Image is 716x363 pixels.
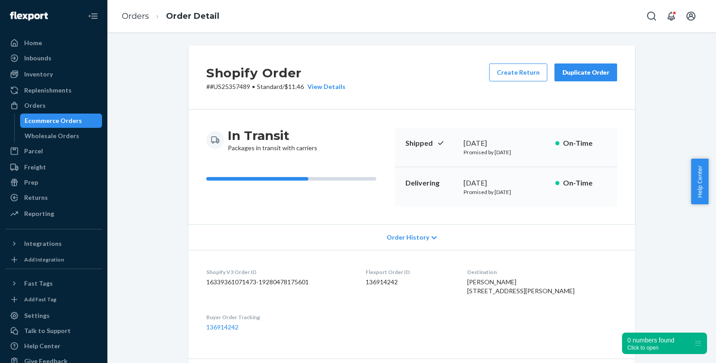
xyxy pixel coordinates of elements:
span: • [252,83,255,90]
div: Replenishments [24,86,72,95]
a: Inventory [5,67,102,81]
button: Open notifications [662,7,680,25]
div: Wholesale Orders [25,131,79,140]
div: Add Integration [24,256,64,263]
div: Orders [24,101,46,110]
p: On-Time [563,138,606,148]
span: Standard [257,83,282,90]
button: Integrations [5,236,102,251]
a: Parcel [5,144,102,158]
p: Delivering [405,178,456,188]
div: [DATE] [464,178,548,188]
dd: 136914242 [366,278,452,287]
dt: Flexport Order ID [366,268,452,276]
div: Ecommerce Orders [25,116,82,125]
a: Add Integration [5,254,102,265]
a: Orders [122,11,149,21]
a: Talk to Support [5,324,102,338]
dt: Buyer Order Tracking [206,313,351,321]
p: On-Time [563,178,606,188]
a: Returns [5,190,102,205]
div: Parcel [24,147,43,156]
div: Settings [24,311,50,320]
dt: Destination [467,268,617,276]
a: Wholesale Orders [20,129,102,143]
p: # #US25357489 / $11.46 [206,82,345,91]
a: Ecommerce Orders [20,114,102,128]
button: Fast Tags [5,276,102,291]
div: Home [24,38,42,47]
a: Orders [5,98,102,113]
a: Add Fast Tag [5,294,102,305]
h3: In Transit [228,127,317,144]
span: [PERSON_NAME] [STREET_ADDRESS][PERSON_NAME] [467,278,575,295]
a: Home [5,36,102,50]
div: Inbounds [24,54,51,63]
a: 136914242 [206,323,239,331]
button: Create Return [489,63,547,81]
a: Help Center [5,339,102,353]
p: Shipped [405,138,456,148]
div: Duplicate Order [562,68,609,77]
dd: 16339361071473-19280478175601 [206,278,351,287]
div: Returns [24,193,48,202]
div: Fast Tags [24,279,53,288]
div: Freight [24,163,46,172]
p: Promised by [DATE] [464,148,548,156]
a: Reporting [5,207,102,221]
a: Order Detail [166,11,219,21]
h2: Shopify Order [206,63,345,82]
a: Replenishments [5,83,102,97]
a: Prep [5,175,102,190]
div: Packages in transit with carriers [228,127,317,152]
button: View Details [304,82,345,91]
button: Duplicate Order [554,63,617,81]
div: [DATE] [464,138,548,148]
button: Open account menu [682,7,700,25]
button: Close Navigation [84,7,102,25]
div: Add Fast Tag [24,295,56,303]
button: Help Center [691,159,708,204]
a: Inbounds [5,51,102,65]
div: Talk to Support [24,326,71,335]
button: Open Search Box [643,7,661,25]
a: Settings [5,308,102,323]
span: Order History [387,233,429,242]
div: Integrations [24,239,62,248]
div: Inventory [24,70,53,79]
a: Freight [5,160,102,174]
p: Promised by [DATE] [464,188,548,196]
div: Prep [24,178,38,187]
div: Reporting [24,209,54,218]
div: Help Center [24,342,60,350]
dt: Shopify V3 Order ID [206,268,351,276]
img: Flexport logo [10,12,48,21]
ol: breadcrumbs [115,3,226,30]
